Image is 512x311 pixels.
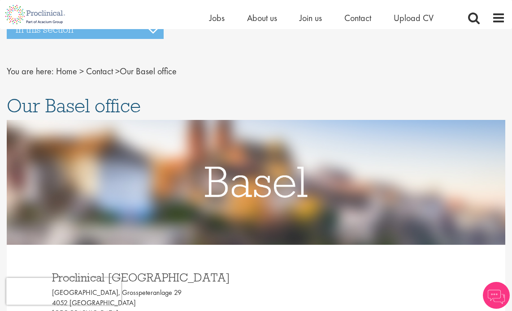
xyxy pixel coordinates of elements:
h3: Proclinical [GEOGRAPHIC_DATA] [52,272,249,283]
span: Our Basel office [56,65,177,77]
span: > [115,65,120,77]
span: > [79,65,84,77]
h3: In this section [7,20,164,39]
a: Join us [299,12,322,24]
a: Upload CV [394,12,434,24]
a: About us [247,12,277,24]
img: Chatbot [483,282,510,309]
a: Contact [344,12,371,24]
a: breadcrumb link to Home [56,65,77,77]
span: Our Basel office [7,94,141,118]
a: breadcrumb link to Contact [86,65,113,77]
a: Jobs [209,12,225,24]
iframe: reCAPTCHA [6,278,121,305]
span: You are here: [7,65,54,77]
